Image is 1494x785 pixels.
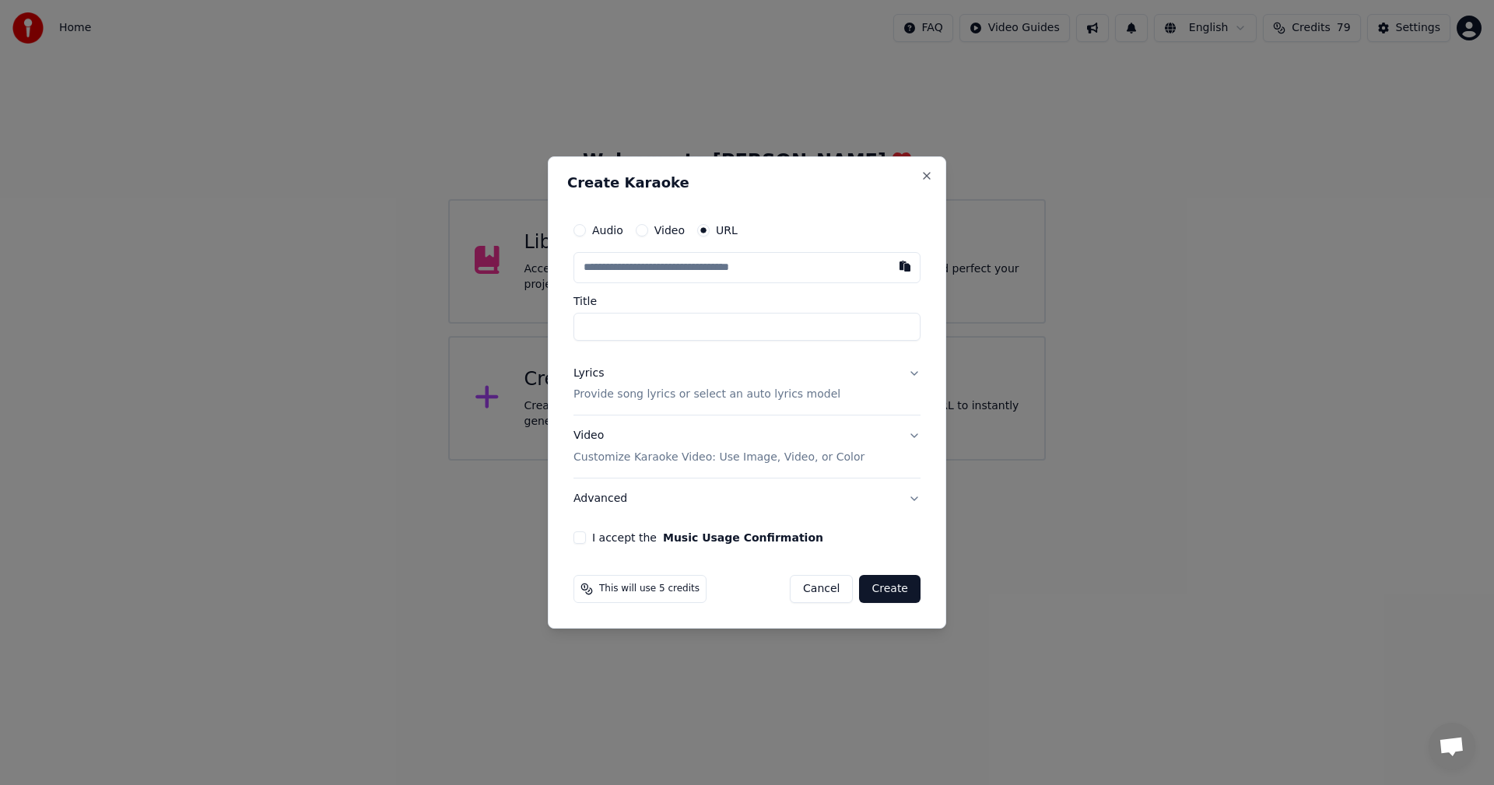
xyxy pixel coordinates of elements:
div: Lyrics [573,366,604,381]
button: VideoCustomize Karaoke Video: Use Image, Video, or Color [573,416,921,478]
button: Advanced [573,478,921,519]
label: Video [654,225,685,236]
label: URL [716,225,738,236]
span: This will use 5 credits [599,583,700,595]
button: LyricsProvide song lyrics or select an auto lyrics model [573,353,921,415]
label: Title [573,296,921,307]
p: Customize Karaoke Video: Use Image, Video, or Color [573,450,864,465]
label: Audio [592,225,623,236]
button: I accept the [663,532,823,543]
label: I accept the [592,532,823,543]
p: Provide song lyrics or select an auto lyrics model [573,387,840,403]
h2: Create Karaoke [567,176,927,190]
div: Video [573,429,864,466]
button: Cancel [790,575,853,603]
button: Create [859,575,921,603]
